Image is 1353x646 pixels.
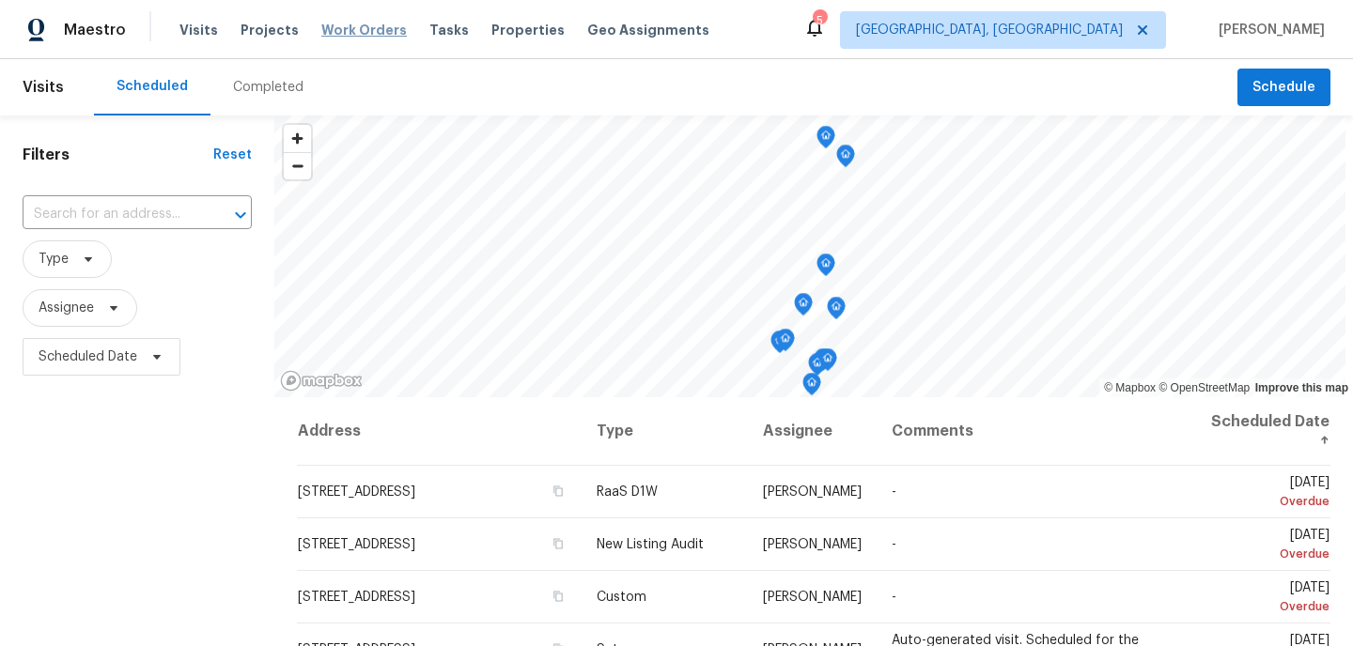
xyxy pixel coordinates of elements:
button: Schedule [1237,69,1330,107]
button: Copy Address [550,483,567,500]
span: [STREET_ADDRESS] [298,485,415,499]
span: Schedule [1252,76,1315,100]
canvas: Map [274,115,1345,397]
span: - [892,485,896,499]
button: Zoom out [284,152,311,179]
span: Assignee [39,299,94,317]
div: Map marker [796,397,815,426]
span: [PERSON_NAME] [763,538,862,551]
button: Copy Address [550,535,567,552]
th: Assignee [748,397,877,466]
div: Overdue [1202,545,1330,563]
th: Comments [877,397,1187,466]
span: Properties [491,21,565,39]
a: Improve this map [1255,381,1348,394]
th: Address [297,397,582,466]
span: [DATE] [1202,529,1330,563]
span: Tasks [429,23,469,37]
a: OpenStreetMap [1159,381,1250,394]
button: Zoom in [284,125,311,152]
span: - [892,591,896,604]
div: 5 [813,11,826,30]
span: - [892,538,896,551]
div: Map marker [816,254,835,283]
input: Search for an address... [23,200,199,229]
div: Map marker [808,353,827,382]
span: Type [39,250,69,269]
div: Map marker [770,331,789,360]
span: Visits [179,21,218,39]
span: [PERSON_NAME] [1211,21,1325,39]
span: Custom [597,591,646,604]
div: Reset [213,146,252,164]
div: Overdue [1202,597,1330,616]
span: New Listing Audit [597,538,704,551]
div: Completed [233,78,303,97]
div: Map marker [794,293,813,322]
span: Projects [241,21,299,39]
span: [DATE] [1202,476,1330,511]
span: Maestro [64,21,126,39]
div: Scheduled [117,77,188,96]
button: Open [227,202,254,228]
span: Work Orders [321,21,407,39]
h1: Filters [23,146,213,164]
div: Map marker [802,373,821,402]
th: Scheduled Date ↑ [1187,397,1330,466]
span: Scheduled Date [39,347,137,366]
span: Zoom out [284,153,311,179]
div: Map marker [836,145,855,174]
th: Type [582,397,748,466]
div: Map marker [816,126,835,155]
div: Map marker [776,329,795,358]
div: Map marker [814,348,832,377]
div: Map marker [818,348,837,377]
span: [DATE] [1202,581,1330,616]
span: [GEOGRAPHIC_DATA], [GEOGRAPHIC_DATA] [856,21,1123,39]
span: [STREET_ADDRESS] [298,538,415,551]
span: Geo Assignments [587,21,709,39]
div: Map marker [827,297,846,326]
span: [PERSON_NAME] [763,591,862,604]
span: [STREET_ADDRESS] [298,591,415,604]
span: Visits [23,67,64,108]
button: Copy Address [550,588,567,605]
span: [PERSON_NAME] [763,485,862,499]
a: Mapbox [1104,381,1156,394]
span: RaaS D1W [597,485,658,499]
div: Overdue [1202,492,1330,511]
a: Mapbox homepage [280,370,363,392]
